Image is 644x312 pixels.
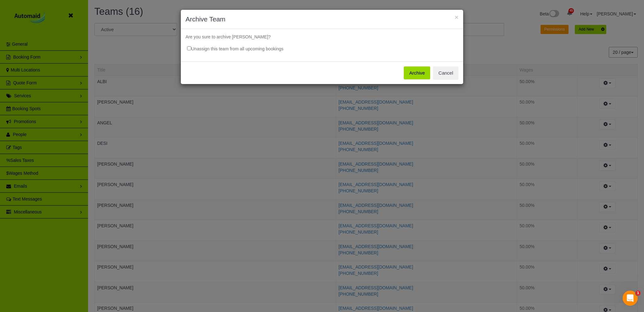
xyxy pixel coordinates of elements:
sui-modal: Archive Team [181,10,463,84]
label: Unassign this team from all upcoming bookings [181,43,283,52]
button: × [455,14,458,20]
span: 1 [636,291,641,296]
button: Cancel [433,66,458,80]
h3: Archive Team [186,14,458,24]
input: Unassign this team from all upcoming bookings [187,46,191,50]
button: Archive [404,66,430,80]
p: Are you sure to archive [PERSON_NAME]? [186,34,458,40]
iframe: Intercom live chat [623,291,638,306]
